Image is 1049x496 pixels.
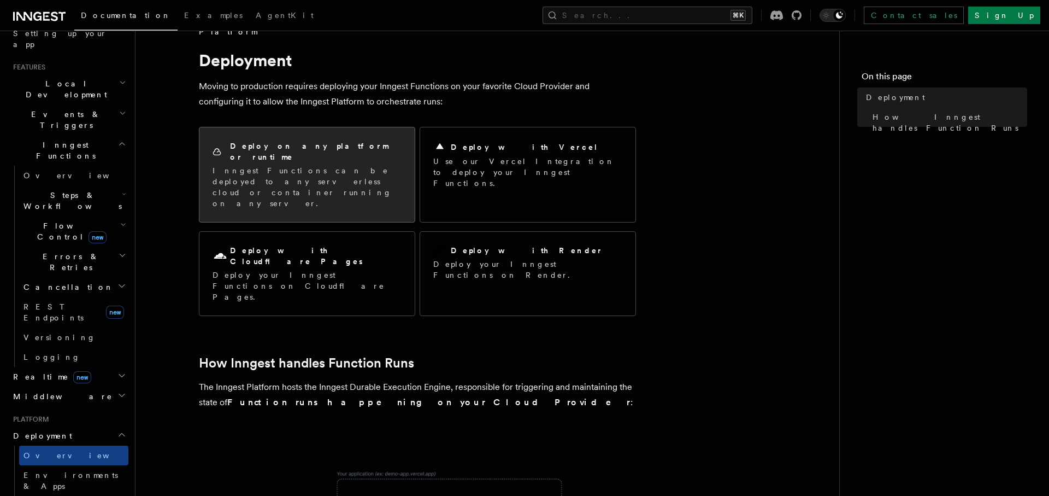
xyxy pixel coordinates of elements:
a: Deploy with Cloudflare PagesDeploy your Inngest Functions on Cloudflare Pages. [199,231,415,316]
button: Flow Controlnew [19,216,128,247]
button: Toggle dark mode [820,9,846,22]
span: Cancellation [19,282,114,293]
button: Search...⌘K [543,7,752,24]
a: Logging [19,347,128,367]
span: Platform [199,26,257,37]
button: Middleware [9,387,128,406]
span: Deployment [866,92,925,103]
a: Deploy on any platform or runtimeInngest Functions can be deployed to any serverless cloud or con... [199,127,415,223]
span: AgentKit [256,11,314,20]
span: Errors & Retries [19,251,119,273]
h2: Deploy on any platform or runtime [230,141,402,162]
h1: Deployment [199,50,636,70]
span: Logging [23,353,80,361]
span: Steps & Workflows [19,190,122,212]
span: Middleware [9,391,113,402]
span: Realtime [9,371,91,382]
span: Flow Control [19,220,120,242]
a: Deploy with RenderDeploy your Inngest Functions on Render. [420,231,636,316]
p: Deploy your Inngest Functions on Render. [433,259,622,281]
button: Cancellation [19,277,128,297]
button: Realtimenew [9,367,128,387]
button: Errors & Retries [19,247,128,277]
a: How Inngest handles Function Runs [868,107,1027,138]
a: Overview [19,166,128,185]
kbd: ⌘K [730,10,746,21]
span: Events & Triggers [9,109,119,131]
button: Inngest Functions [9,135,128,166]
strong: Function runs happening on your Cloud Provider [227,397,630,407]
button: Deployment [9,426,128,446]
a: Examples [178,3,249,30]
span: new [73,371,91,383]
span: Versioning [23,333,96,342]
p: The Inngest Platform hosts the Inngest Durable Execution Engine, responsible for triggering and m... [199,380,636,410]
a: Deploy with VercelUse our Vercel Integration to deploy your Inngest Functions. [420,127,636,223]
p: Moving to production requires deploying your Inngest Functions on your favorite Cloud Provider an... [199,79,636,109]
div: Inngest Functions [9,166,128,367]
span: Deployment [9,430,72,441]
a: Versioning [19,328,128,347]
h2: Deploy with Cloudflare Pages [230,245,402,267]
a: Overview [19,446,128,465]
span: REST Endpoints [23,302,84,322]
h2: Deploy with Vercel [451,142,598,153]
span: Overview [23,171,136,180]
a: Contact sales [864,7,964,24]
span: Platform [9,415,49,424]
button: Steps & Workflows [19,185,128,216]
a: Deployment [862,87,1027,107]
span: Environments & Apps [23,471,118,491]
h2: Deploy with Render [451,245,603,256]
svg: Cloudflare [213,249,228,264]
h4: On this page [862,70,1027,87]
span: Local Development [9,78,119,100]
button: Events & Triggers [9,104,128,135]
p: Inngest Functions can be deployed to any serverless cloud or container running on any server. [213,165,402,209]
span: new [89,231,107,243]
span: Overview [23,451,136,460]
button: Local Development [9,74,128,104]
span: Features [9,63,45,72]
a: Setting up your app [9,24,128,54]
a: AgentKit [249,3,320,30]
p: Deploy your Inngest Functions on Cloudflare Pages. [213,270,402,302]
a: Environments & Apps [19,465,128,496]
a: Documentation [74,3,178,31]
a: How Inngest handles Function Runs [199,355,414,371]
a: REST Endpointsnew [19,297,128,328]
span: Examples [184,11,243,20]
span: How Inngest handles Function Runs [873,112,1027,133]
span: new [106,306,124,319]
span: Inngest Functions [9,139,118,161]
p: Use our Vercel Integration to deploy your Inngest Functions. [433,156,622,189]
a: Sign Up [968,7,1040,24]
span: Documentation [81,11,171,20]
